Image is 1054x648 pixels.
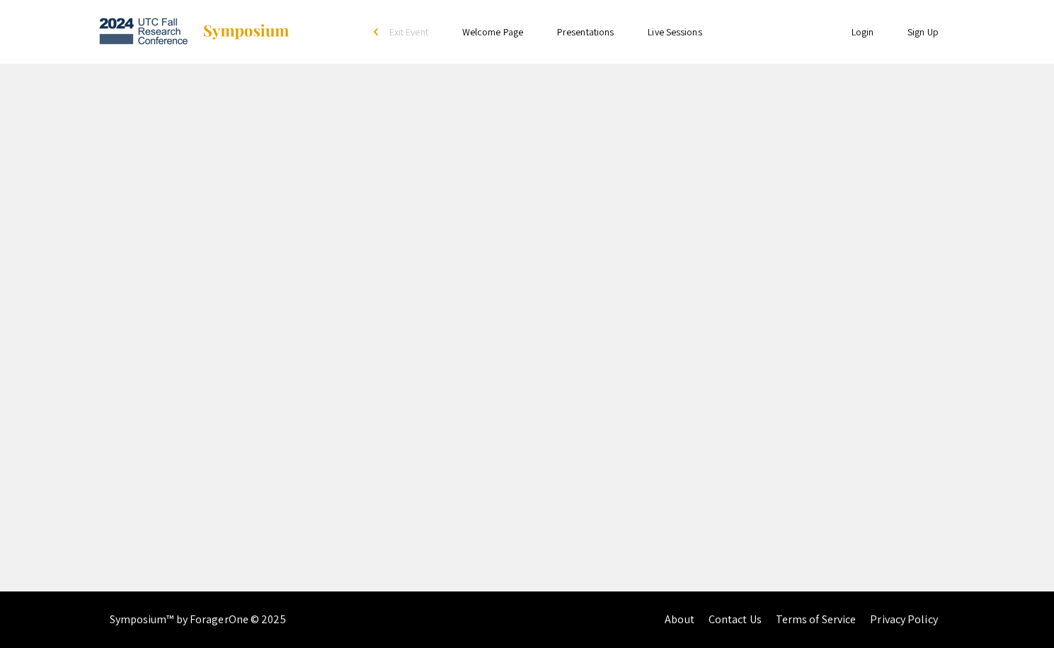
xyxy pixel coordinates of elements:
[389,25,428,38] span: Exit Event
[708,612,761,627] a: Contact Us
[99,14,290,50] a: UTC Fall Research Conference 2024
[665,612,694,627] a: About
[11,584,60,637] iframe: Chat
[775,612,856,627] a: Terms of Service
[557,25,614,38] a: Presentations
[462,25,523,38] a: Welcome Page
[99,14,188,50] img: UTC Fall Research Conference 2024
[110,591,286,648] div: Symposium™ by ForagerOne © 2025
[648,25,701,38] a: Live Sessions
[202,23,290,40] img: Symposium by ForagerOne
[870,612,937,627] a: Privacy Policy
[374,28,382,36] div: arrow_back_ios
[907,25,939,38] a: Sign Up
[851,25,873,38] a: Login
